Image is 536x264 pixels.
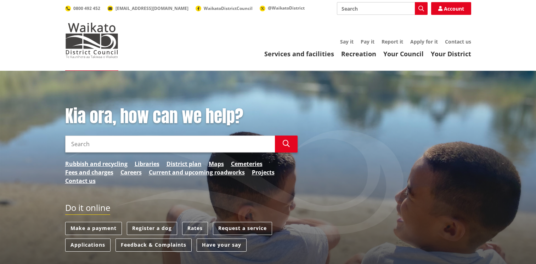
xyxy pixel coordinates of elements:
[382,38,403,45] a: Report it
[196,5,253,11] a: WaikatoDistrictCouncil
[340,38,354,45] a: Say it
[204,5,253,11] span: WaikatoDistrictCouncil
[65,136,275,153] input: Search input
[337,2,428,15] input: Search input
[65,203,110,215] h2: Do it online
[149,168,245,177] a: Current and upcoming roadworks
[268,5,305,11] span: @WaikatoDistrict
[264,50,334,58] a: Services and facilities
[213,222,272,235] a: Request a service
[431,2,471,15] a: Account
[115,5,188,11] span: [EMAIL_ADDRESS][DOMAIN_NAME]
[65,222,122,235] a: Make a payment
[73,5,100,11] span: 0800 492 452
[445,38,471,45] a: Contact us
[231,160,263,168] a: Cemeteries
[252,168,275,177] a: Projects
[410,38,438,45] a: Apply for it
[65,160,128,168] a: Rubbish and recycling
[341,50,376,58] a: Recreation
[65,23,118,58] img: Waikato District Council - Te Kaunihera aa Takiwaa o Waikato
[65,106,298,127] h1: Kia ora, how can we help?
[197,239,247,252] a: Have your say
[209,160,224,168] a: Maps
[182,222,208,235] a: Rates
[65,239,111,252] a: Applications
[361,38,374,45] a: Pay it
[115,239,192,252] a: Feedback & Complaints
[65,177,96,185] a: Contact us
[127,222,177,235] a: Register a dog
[135,160,159,168] a: Libraries
[65,168,113,177] a: Fees and charges
[383,50,424,58] a: Your Council
[120,168,142,177] a: Careers
[431,50,471,58] a: Your District
[65,5,100,11] a: 0800 492 452
[167,160,202,168] a: District plan
[107,5,188,11] a: [EMAIL_ADDRESS][DOMAIN_NAME]
[260,5,305,11] a: @WaikatoDistrict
